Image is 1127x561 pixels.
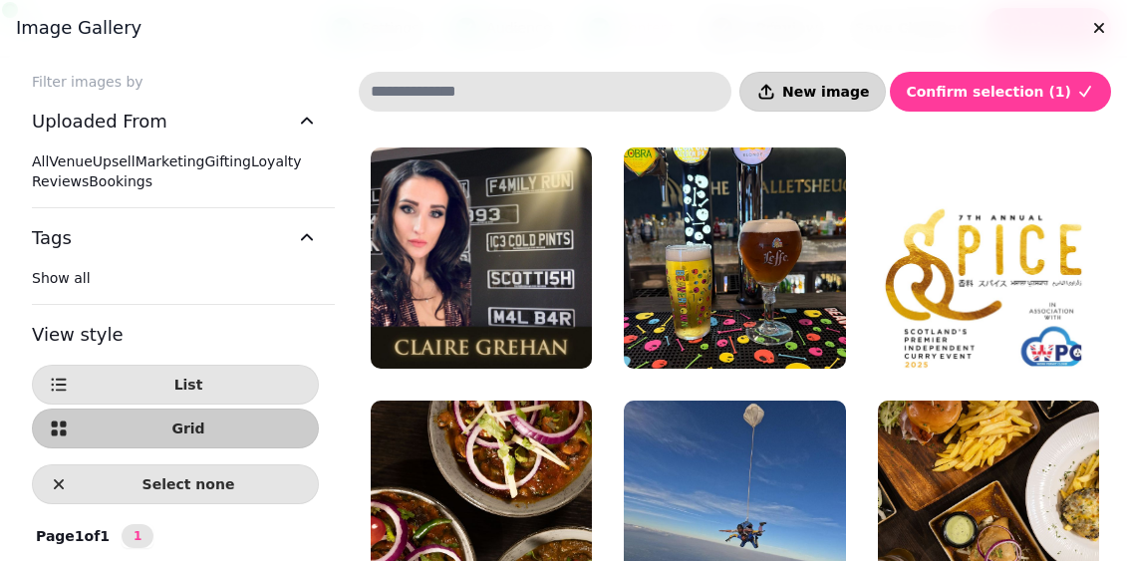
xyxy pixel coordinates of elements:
[32,365,319,405] button: List
[49,153,92,169] span: Venue
[136,153,205,169] span: Marketing
[890,72,1111,112] button: Confirm selection (1)
[75,378,302,392] span: List
[32,464,319,504] button: Select none
[204,153,251,169] span: Gifting
[122,524,153,548] nav: Pagination
[32,268,319,304] div: Tags
[32,151,319,207] div: Uploaded From
[28,526,118,546] p: Page 1 of 1
[32,321,319,349] h3: View style
[75,477,302,491] span: Select none
[32,270,91,286] span: Show all
[130,530,145,542] span: 1
[906,85,1071,99] span: Confirm selection ( 1 )
[782,85,869,99] span: New image
[32,173,89,189] span: Reviews
[16,72,335,92] label: Filter images by
[122,524,153,548] button: 1
[624,147,845,369] img: beers.JPG
[32,153,49,169] span: All
[89,173,152,189] span: Bookings
[371,147,592,369] img: claire.jpg
[32,409,319,448] button: Grid
[93,153,136,169] span: Upsell
[251,153,302,169] span: Loyalty
[16,16,1111,40] h3: Image gallery
[75,421,302,435] span: Grid
[878,147,1099,369] img: SPICE-WPC-LOGO-2025-black_website.png
[32,208,319,268] button: Tags
[739,72,886,112] button: New image
[32,92,319,151] button: Uploaded From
